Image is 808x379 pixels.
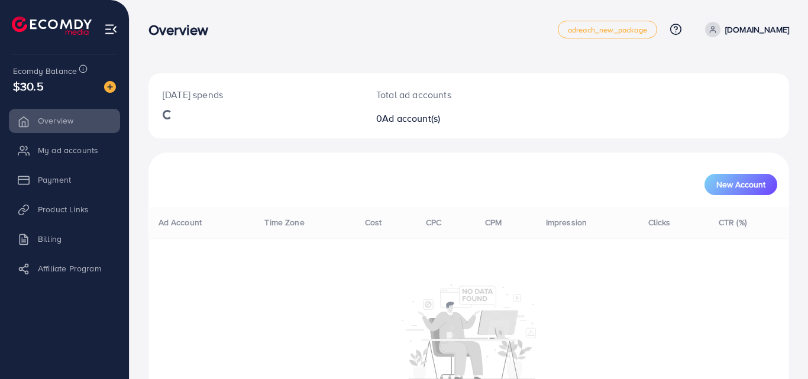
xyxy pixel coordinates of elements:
[382,112,440,125] span: Ad account(s)
[376,88,508,102] p: Total ad accounts
[163,88,348,102] p: [DATE] spends
[13,65,77,77] span: Ecomdy Balance
[558,21,657,38] a: adreach_new_package
[13,77,44,95] span: $30.5
[104,22,118,36] img: menu
[716,180,765,189] span: New Account
[376,113,508,124] h2: 0
[104,81,116,93] img: image
[725,22,789,37] p: [DOMAIN_NAME]
[700,22,789,37] a: [DOMAIN_NAME]
[704,174,777,195] button: New Account
[148,21,218,38] h3: Overview
[12,17,92,35] img: logo
[568,26,647,34] span: adreach_new_package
